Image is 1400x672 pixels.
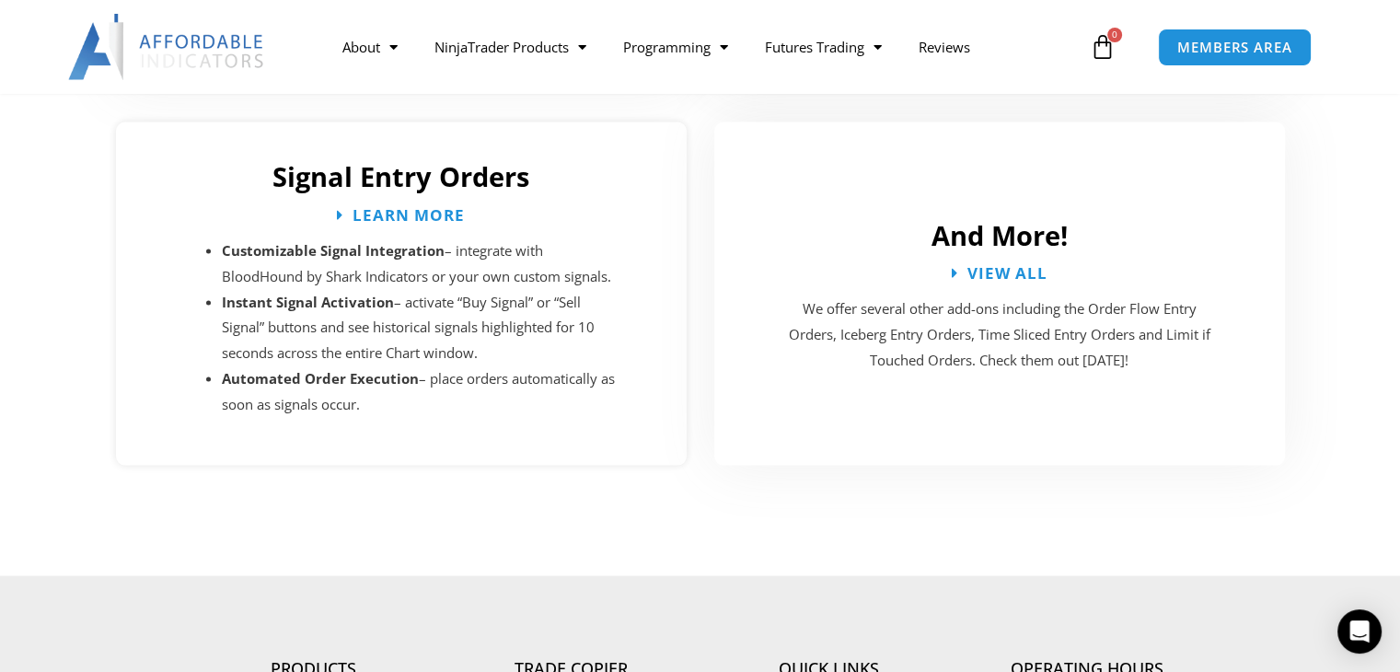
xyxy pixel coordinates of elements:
[134,159,668,194] h2: Signal Entry Orders
[1107,28,1122,42] span: 0
[900,26,989,68] a: Reviews
[1062,20,1143,74] a: 0
[746,26,900,68] a: Futures Trading
[416,26,605,68] a: NinjaTrader Products
[952,265,1047,281] a: View All
[779,296,1221,374] p: We offer several other add-ons including the Order Flow Entry Orders, Iceberg Entry Orders, Time ...
[68,14,266,80] img: LogoAI | Affordable Indicators – NinjaTrader
[222,293,394,311] strong: Instant Signal Activation
[605,26,746,68] a: Programming
[1177,41,1292,54] span: MEMBERS AREA
[1337,609,1382,654] div: Open Intercom Messenger
[222,238,622,290] li: – integrate with BloodHound by Shark Indicators or your own custom signals.
[222,366,622,418] li: – place orders automatically as soon as signals occur.
[222,369,419,388] strong: Automated Order Execution
[222,241,445,260] strong: Customizable Signal Integration
[967,265,1047,281] span: View All
[733,218,1267,253] h2: And More!
[353,207,465,223] span: Learn More
[222,290,622,367] li: – activate “Buy Signal” or “Sell Signal” buttons and see historical signals highlighted for 10 se...
[1158,29,1312,66] a: MEMBERS AREA
[337,207,465,223] a: Learn More
[324,26,1085,68] nav: Menu
[324,26,416,68] a: About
